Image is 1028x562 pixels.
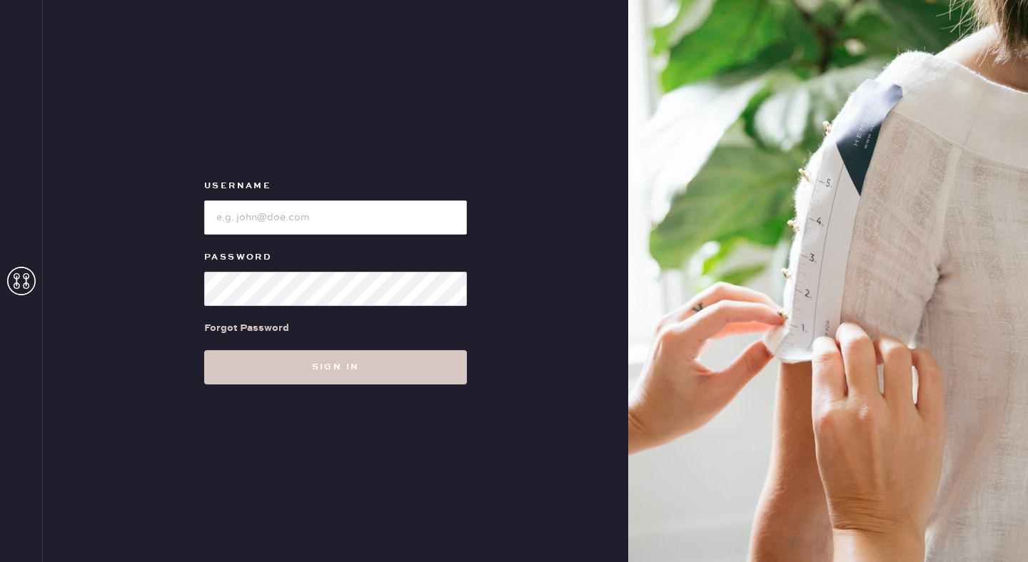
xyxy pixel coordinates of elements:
[204,200,467,235] input: e.g. john@doe.com
[204,320,289,336] div: Forgot Password
[204,306,289,350] a: Forgot Password
[204,249,467,266] label: Password
[204,350,467,384] button: Sign in
[204,178,467,195] label: Username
